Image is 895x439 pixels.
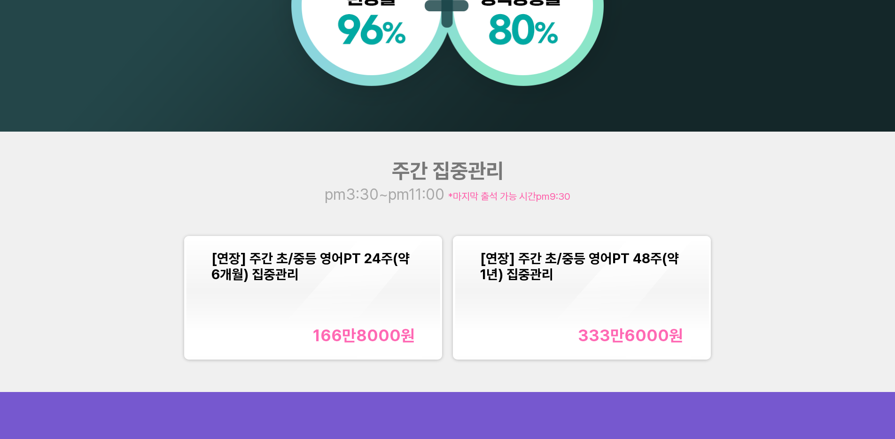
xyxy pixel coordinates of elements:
span: [연장] 주간 초/중등 영어PT 24주(약 6개월) 집중관리 [211,251,410,282]
span: *마지막 출석 가능 시간 pm9:30 [448,190,570,202]
span: 주간 집중관리 [392,158,504,183]
span: pm3:30~pm11:00 [325,185,448,204]
span: [연장] 주간 초/중등 영어PT 48주(약 1년) 집중관리 [480,251,679,282]
div: 166만8000 원 [313,326,415,345]
div: 333만6000 원 [578,326,683,345]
